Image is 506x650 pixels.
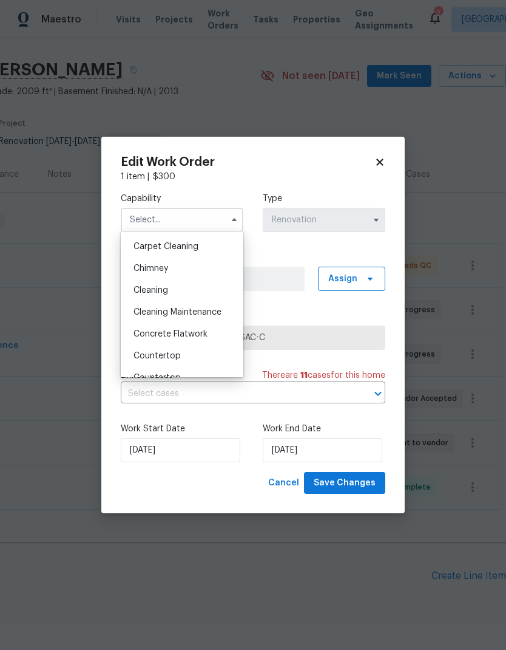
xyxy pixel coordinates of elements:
[121,208,243,232] input: Select...
[314,476,376,491] span: Save Changes
[131,332,375,344] span: [PERSON_NAME] Cleaning - SAC-C
[133,264,168,273] span: Chimney
[133,308,221,316] span: Cleaning Maintenance
[121,193,243,205] label: Capability
[369,385,386,402] button: Open
[300,371,308,380] span: 11
[262,369,385,381] span: There are case s for this home
[121,156,374,168] h2: Edit Work Order
[263,208,385,232] input: Select...
[369,213,383,227] button: Show options
[153,173,175,181] span: $ 300
[133,242,198,251] span: Carpet Cleaning
[121,251,385,264] label: Work Order Manager
[121,171,385,183] div: 1 item |
[133,352,181,360] span: Countertop
[268,476,299,491] span: Cancel
[133,330,207,338] span: Concrete Flatwork
[263,193,385,205] label: Type
[263,423,385,435] label: Work End Date
[133,286,168,295] span: Cleaning
[121,423,243,435] label: Work Start Date
[227,213,241,227] button: Hide options
[328,273,357,285] span: Assign
[263,438,382,462] input: M/D/YYYY
[121,385,351,403] input: Select cases
[121,310,385,323] label: Trade Partner
[121,438,240,462] input: M/D/YYYY
[263,472,304,494] button: Cancel
[133,374,181,394] span: Countertop Resurfacing
[304,472,385,494] button: Save Changes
